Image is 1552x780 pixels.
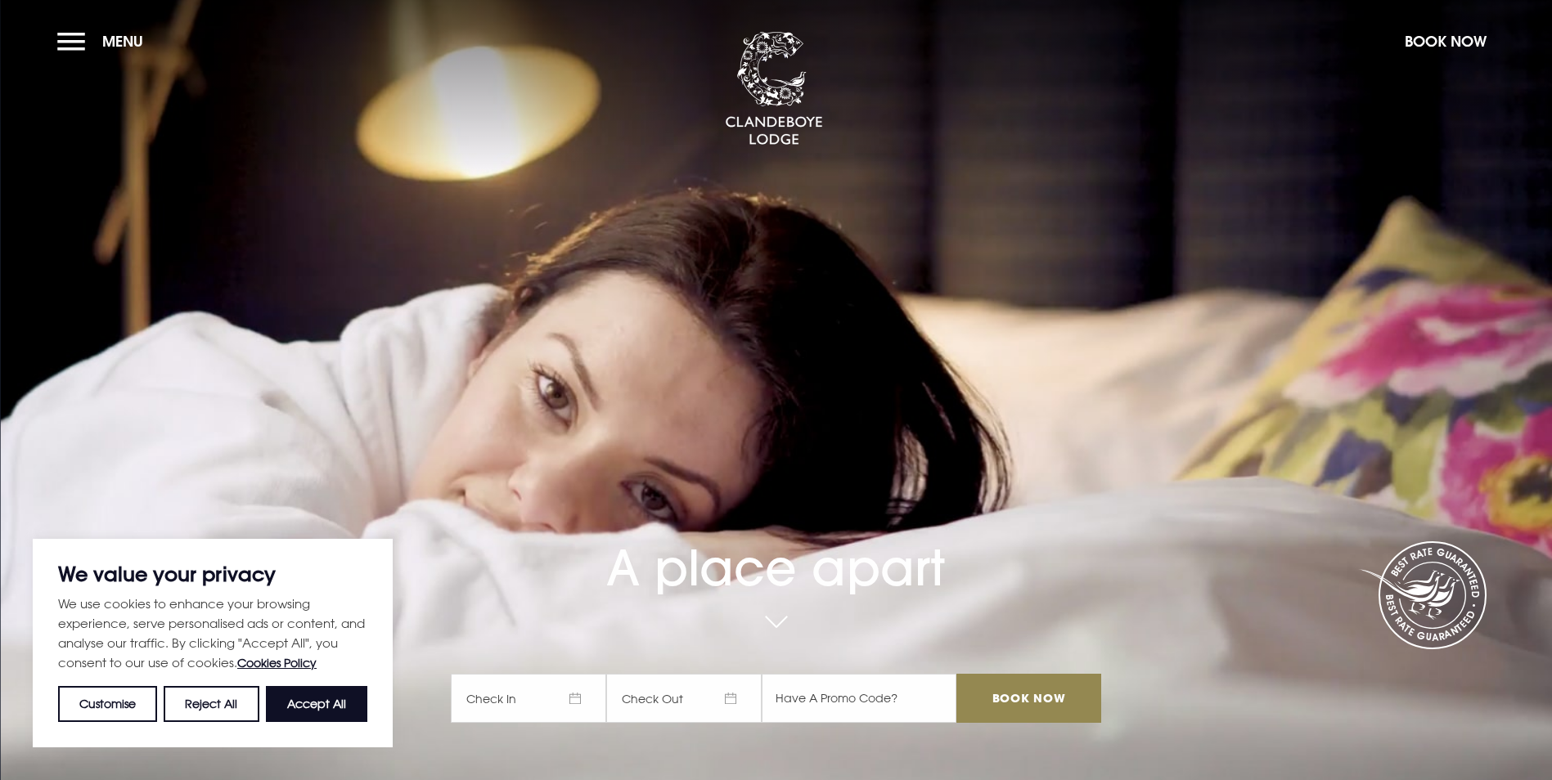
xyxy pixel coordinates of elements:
p: We value your privacy [58,564,367,584]
p: We use cookies to enhance your browsing experience, serve personalised ads or content, and analys... [58,594,367,673]
div: We value your privacy [33,539,393,747]
input: Have A Promo Code? [762,674,956,723]
span: Check Out [606,674,762,723]
span: Check In [451,674,606,723]
button: Accept All [266,686,367,722]
button: Menu [57,24,151,59]
input: Book Now [956,674,1100,723]
button: Reject All [164,686,259,722]
h1: A place apart [451,491,1100,597]
span: Menu [102,32,143,51]
button: Customise [58,686,157,722]
img: Clandeboye Lodge [725,32,823,146]
button: Book Now [1397,24,1495,59]
a: Cookies Policy [237,656,317,670]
